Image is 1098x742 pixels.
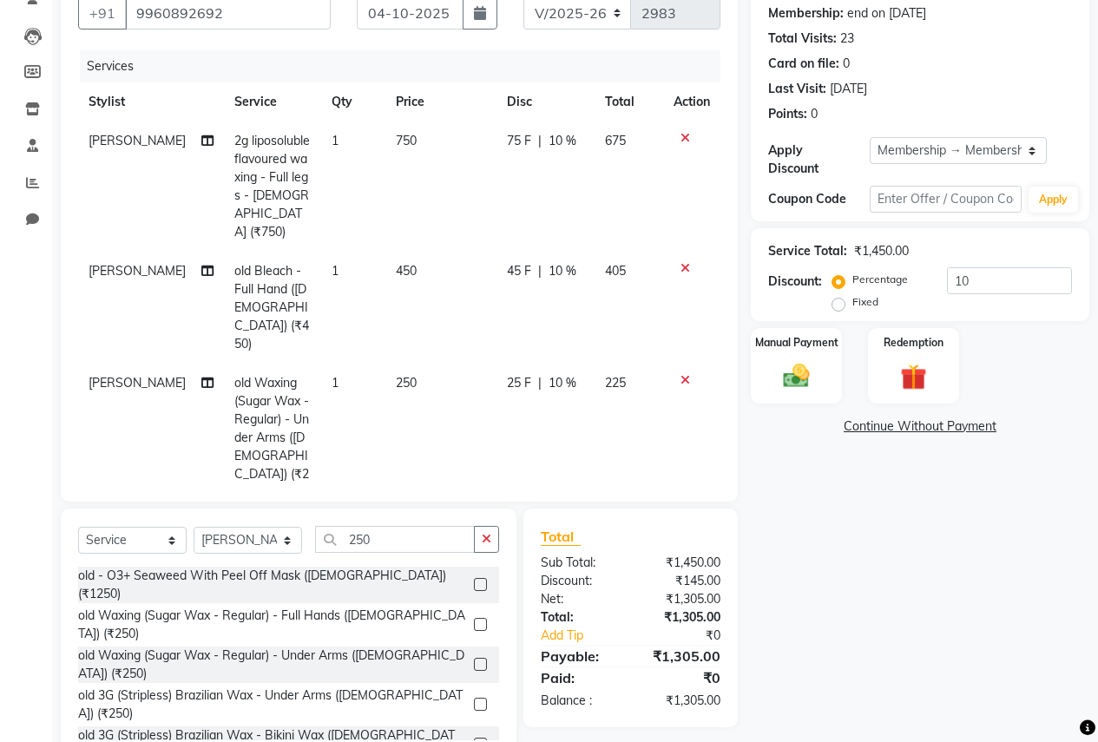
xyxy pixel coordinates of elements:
span: 1 [332,133,339,148]
div: ₹1,305.00 [630,646,733,666]
th: Qty [321,82,385,121]
label: Manual Payment [755,335,838,351]
a: Add Tip [528,627,648,645]
div: Service Total: [768,242,847,260]
span: 25 F [507,374,531,392]
span: [PERSON_NAME] [89,375,186,391]
th: Disc [496,82,595,121]
div: Net: [528,590,631,608]
th: Action [663,82,720,121]
span: 675 [605,133,626,148]
span: 450 [396,263,417,279]
div: end on [DATE] [847,4,926,23]
div: 23 [840,30,854,48]
th: Service [224,82,321,121]
span: 10 % [549,262,576,280]
th: Stylist [78,82,224,121]
div: Sub Total: [528,554,631,572]
div: Coupon Code [768,190,870,208]
div: ₹145.00 [630,572,733,590]
th: Total [595,82,663,121]
div: old Waxing (Sugar Wax - Regular) - Full Hands ([DEMOGRAPHIC_DATA]) (₹250) [78,607,467,643]
div: Card on file: [768,55,839,73]
span: | [538,262,542,280]
div: old 3G (Stripless) Brazilian Wax - Under Arms ([DEMOGRAPHIC_DATA]) (₹250) [78,686,467,723]
span: 1 [332,263,339,279]
span: old Bleach - Full Hand ([DEMOGRAPHIC_DATA]) (₹450) [234,263,309,351]
div: ₹1,305.00 [630,692,733,710]
div: [DATE] [830,80,867,98]
span: 2g liposoluble flavoured waxing - Full legs - [DEMOGRAPHIC_DATA] (₹750) [234,133,310,240]
label: Percentage [852,272,908,287]
span: 405 [605,263,626,279]
div: Points: [768,105,807,123]
span: old Waxing (Sugar Wax - Regular) - Under Arms ([DEMOGRAPHIC_DATA]) (₹250) [234,375,309,500]
input: Enter Offer / Coupon Code [870,186,1022,213]
span: 750 [396,133,417,148]
span: [PERSON_NAME] [89,263,186,279]
span: [PERSON_NAME] [89,133,186,148]
input: Search or Scan [315,526,475,553]
span: 10 % [549,132,576,150]
div: ₹1,305.00 [630,590,733,608]
div: Total: [528,608,631,627]
div: Total Visits: [768,30,837,48]
th: Price [385,82,497,121]
label: Redemption [884,335,943,351]
span: 45 F [507,262,531,280]
div: Last Visit: [768,80,826,98]
div: ₹1,450.00 [854,242,909,260]
img: _cash.svg [775,361,818,391]
span: 225 [605,375,626,391]
div: 0 [843,55,850,73]
span: Total [541,528,581,546]
div: old Waxing (Sugar Wax - Regular) - Under Arms ([DEMOGRAPHIC_DATA]) (₹250) [78,647,467,683]
span: 75 F [507,132,531,150]
span: 10 % [549,374,576,392]
button: Apply [1029,187,1078,213]
div: Payable: [528,646,631,666]
div: Services [80,50,733,82]
span: | [538,132,542,150]
div: Paid: [528,667,631,688]
span: | [538,374,542,392]
div: Discount: [528,572,631,590]
span: 1 [332,375,339,391]
img: _gift.svg [892,361,935,393]
a: Continue Without Payment [754,417,1086,436]
span: 250 [396,375,417,391]
label: Fixed [852,294,878,310]
div: Balance : [528,692,631,710]
div: ₹1,305.00 [630,608,733,627]
div: ₹1,450.00 [630,554,733,572]
div: ₹0 [648,627,733,645]
div: Apply Discount [768,141,870,178]
div: Membership: [768,4,844,23]
div: 0 [811,105,818,123]
div: Discount: [768,273,822,291]
div: old - O3+ Seaweed With Peel Off Mask ([DEMOGRAPHIC_DATA]) (₹1250) [78,567,467,603]
div: ₹0 [630,667,733,688]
